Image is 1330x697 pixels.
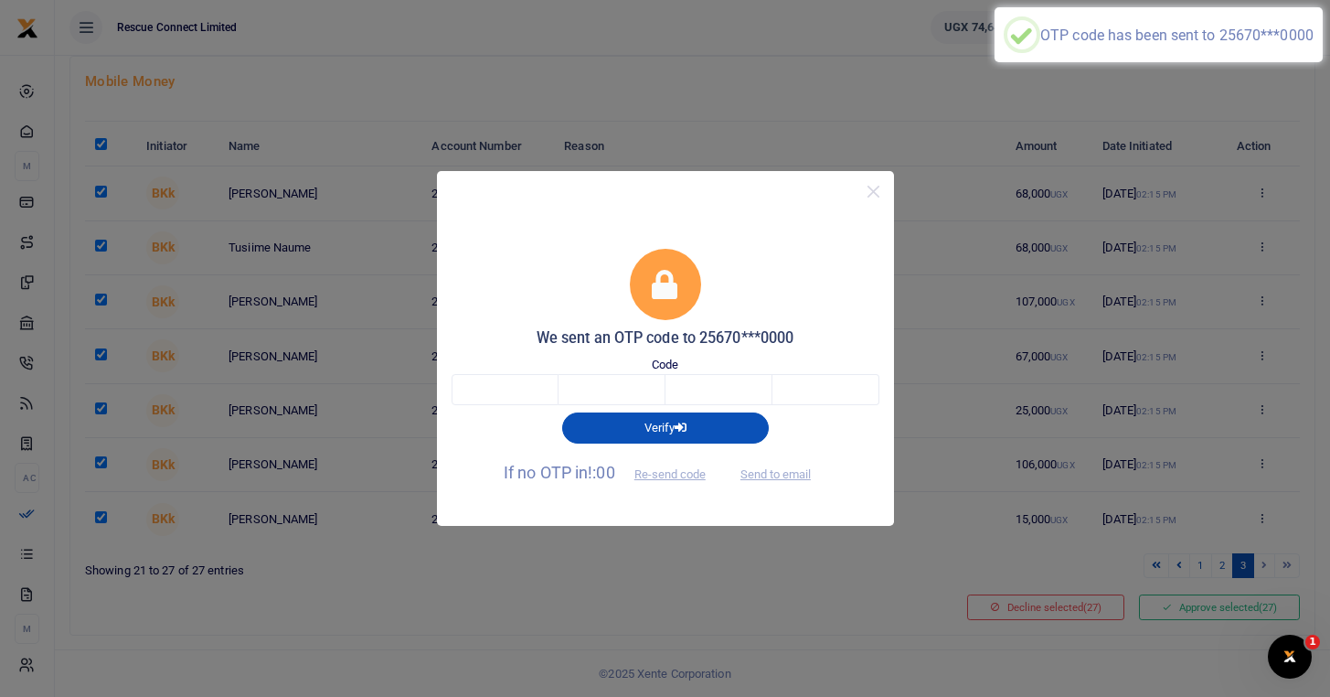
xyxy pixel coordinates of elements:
[652,356,678,374] label: Code
[1305,635,1320,649] span: 1
[562,413,769,444] button: Verify
[1040,27,1314,44] div: OTP code has been sent to 25670***0000
[504,463,721,482] span: If no OTP in
[452,329,879,348] h5: We sent an OTP code to 25670***0000
[588,463,614,482] span: !:00
[860,178,887,205] button: Close
[1268,635,1312,679] iframe: Intercom live chat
